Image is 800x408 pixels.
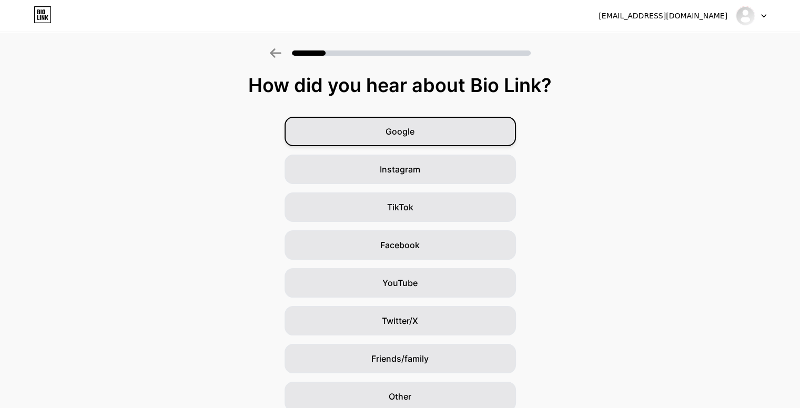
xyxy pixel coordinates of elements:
[382,314,418,327] span: Twitter/X
[380,163,420,176] span: Instagram
[371,352,429,365] span: Friends/family
[599,11,727,22] div: [EMAIL_ADDRESS][DOMAIN_NAME]
[387,201,413,213] span: TikTok
[5,75,795,96] div: How did you hear about Bio Link?
[382,277,418,289] span: YouTube
[735,6,755,26] img: avtofromkorea
[389,390,411,403] span: Other
[386,125,414,138] span: Google
[380,239,420,251] span: Facebook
